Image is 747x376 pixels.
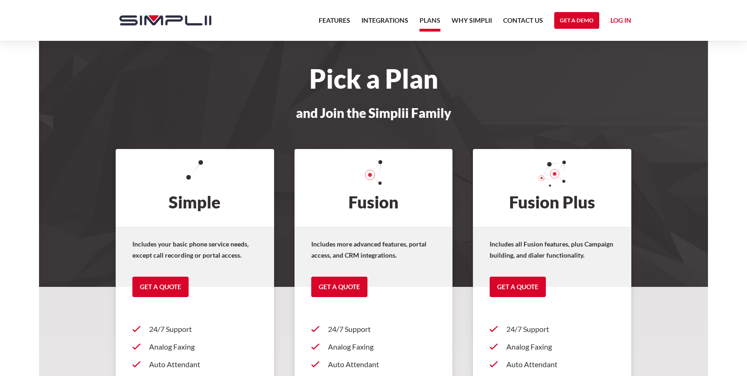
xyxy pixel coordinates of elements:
a: Get a Quote [132,277,189,297]
a: Get a Quote [490,277,546,297]
img: Simplii [119,15,211,26]
strong: Includes all Fusion features, plus Campaign building, and dialer functionality. [490,240,613,259]
h2: Fusion Plus [473,149,631,227]
p: 24/7 Support [328,324,436,335]
a: 24/7 Support [132,320,257,338]
a: Integrations [361,15,408,32]
a: Analog Faxing [490,338,615,356]
a: Log in [610,15,631,29]
strong: Includes more advanced features, portal access, and CRM integrations. [311,240,426,259]
p: Analog Faxing [328,341,436,352]
p: 24/7 Support [506,324,615,335]
a: Plans [419,15,440,32]
h2: Simple [116,149,274,227]
a: Why Simplii [452,15,492,32]
a: Analog Faxing [132,338,257,356]
h1: Pick a Plan [110,69,637,89]
h3: and Join the Simplii Family [110,106,637,120]
p: Auto Attendant [506,359,615,370]
a: Get a Quote [311,277,367,297]
a: Auto Attendant [311,356,436,373]
a: Features [319,15,350,32]
a: Get a Demo [554,12,599,29]
a: Analog Faxing [311,338,436,356]
a: Auto Attendant [132,356,257,373]
a: Auto Attendant [490,356,615,373]
a: 24/7 Support [311,320,436,338]
h2: Fusion [295,149,453,227]
p: Auto Attendant [328,359,436,370]
p: Includes your basic phone service needs, except call recording or portal access. [132,239,257,261]
p: Auto Attendant [149,359,257,370]
a: Contact US [503,15,543,32]
a: 24/7 Support [490,320,615,338]
p: Analog Faxing [506,341,615,352]
p: Analog Faxing [149,341,257,352]
p: 24/7 Support [149,324,257,335]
